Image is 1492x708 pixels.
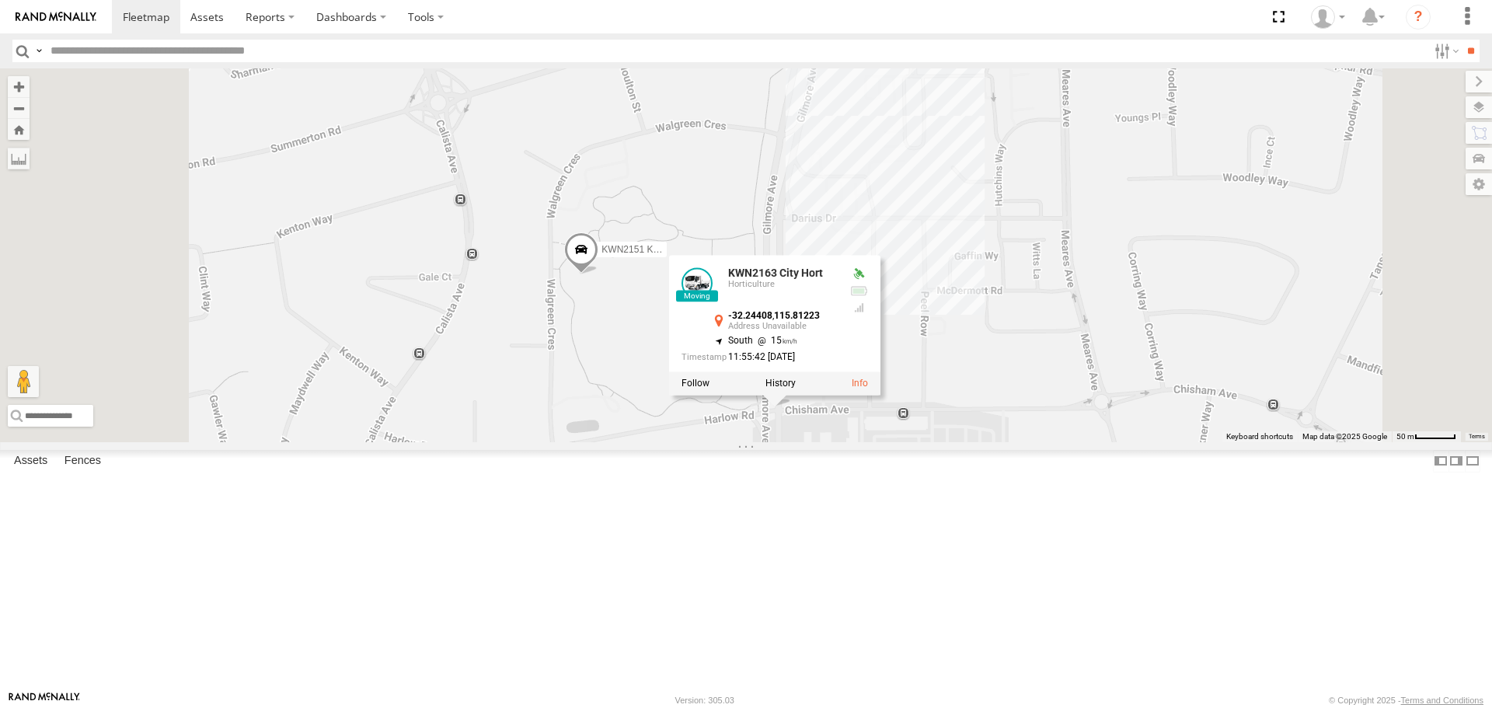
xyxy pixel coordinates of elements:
div: Joseph Girod [1305,5,1351,29]
img: rand-logo.svg [16,12,96,23]
a: Visit our Website [9,692,80,708]
div: No voltage information received from this device. [849,285,868,298]
label: Dock Summary Table to the Left [1433,450,1448,473]
div: GSM Signal = 4 [849,302,868,314]
a: KWN2163 City Hort [728,267,823,280]
button: Zoom Home [8,119,30,140]
div: Version: 305.03 [675,696,734,705]
button: Zoom out [8,97,30,119]
label: Assets [6,451,55,473]
div: Horticulture [728,281,837,290]
div: Date/time of location update [682,353,837,363]
a: View Asset Details [682,268,713,299]
button: Drag Pegman onto the map to open Street View [8,366,39,397]
strong: 115.81223 [774,311,820,322]
label: Map Settings [1466,173,1492,195]
a: Terms and Conditions [1401,696,1483,705]
label: Measure [8,148,30,169]
label: Search Query [33,40,45,62]
label: Realtime tracking of Asset [682,378,709,389]
span: Map data ©2025 Google [1302,432,1387,441]
strong: -32.24408 [728,311,772,322]
label: View Asset History [765,378,796,389]
label: Search Filter Options [1428,40,1462,62]
i: ? [1406,5,1431,30]
label: Hide Summary Table [1465,450,1480,473]
span: KWN2151 KAP [601,244,665,255]
a: Terms [1469,433,1485,439]
button: Keyboard shortcuts [1226,431,1293,442]
a: View Asset Details [852,378,868,389]
span: 50 m [1396,432,1414,441]
label: Dock Summary Table to the Right [1448,450,1464,473]
span: South [728,335,753,346]
span: 15 [753,335,797,346]
button: Map Scale: 50 m per 50 pixels [1392,431,1461,442]
button: Zoom in [8,76,30,97]
div: Valid GPS Fix [849,268,868,281]
div: © Copyright 2025 - [1329,696,1483,705]
div: , [728,312,837,331]
label: Fences [57,451,109,473]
